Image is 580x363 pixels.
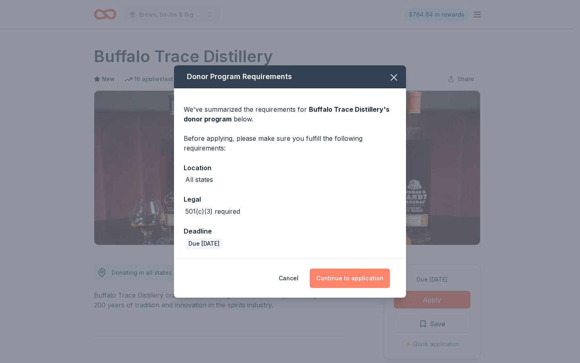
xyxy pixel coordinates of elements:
button: Cancel [279,269,298,288]
div: 501(c)(3) required [185,207,240,216]
div: Before applying, please make sure you fulfill the following requirements: [184,134,396,153]
button: Continue to application [310,269,390,288]
div: We've summarized the requirements for below. [184,104,396,124]
div: All states [185,175,213,184]
div: Legal [184,194,396,204]
div: Donor Program Requirements [174,65,406,88]
div: Deadline [184,226,396,236]
div: Due [DATE] [185,238,223,249]
div: Location [184,163,396,173]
